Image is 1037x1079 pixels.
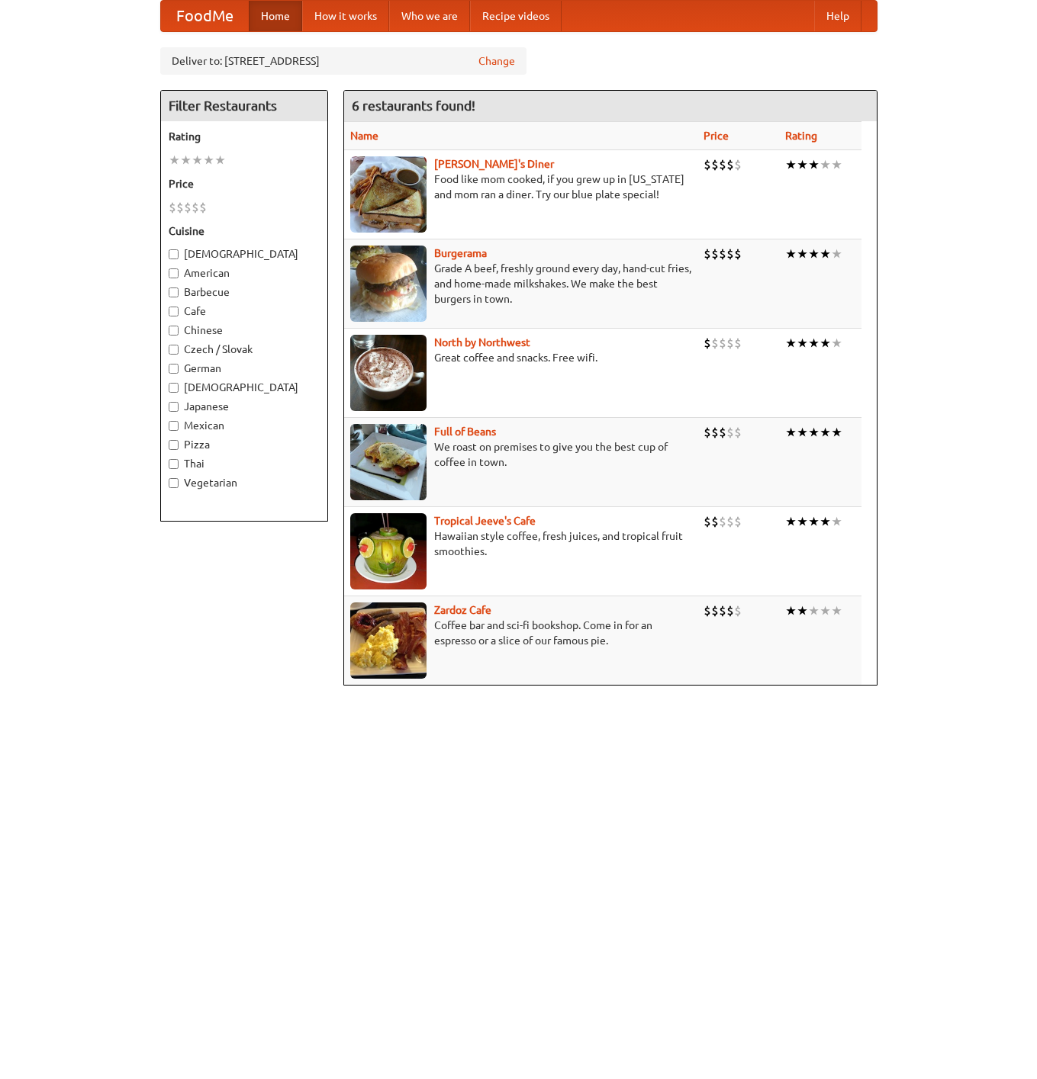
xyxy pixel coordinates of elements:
[169,456,320,471] label: Thai
[169,326,179,336] input: Chinese
[302,1,389,31] a: How it works
[831,156,842,173] li: ★
[169,307,179,316] input: Cafe
[831,513,842,530] li: ★
[350,439,691,470] p: We roast on premises to give you the best cup of coffee in town.
[797,246,808,262] li: ★
[350,602,427,679] img: zardoz.jpg
[704,602,711,619] li: $
[169,323,320,338] label: Chinese
[785,602,797,619] li: ★
[176,199,184,216] li: $
[434,158,554,170] a: [PERSON_NAME]'s Diner
[350,130,378,142] a: Name
[808,246,820,262] li: ★
[478,53,515,69] a: Change
[820,602,831,619] li: ★
[797,156,808,173] li: ★
[203,152,214,169] li: ★
[192,199,199,216] li: $
[169,402,179,412] input: Japanese
[711,156,719,173] li: $
[831,424,842,441] li: ★
[169,176,320,191] h5: Price
[785,424,797,441] li: ★
[169,152,180,169] li: ★
[820,246,831,262] li: ★
[785,513,797,530] li: ★
[808,156,820,173] li: ★
[169,223,320,239] h5: Cuisine
[434,425,496,438] a: Full of Beans
[808,335,820,352] li: ★
[734,602,742,619] li: $
[434,336,530,348] b: North by Northwest
[350,156,427,233] img: sallys.jpg
[169,459,179,469] input: Thai
[814,1,861,31] a: Help
[169,361,320,376] label: German
[711,513,719,530] li: $
[711,602,719,619] li: $
[704,130,729,142] a: Price
[785,335,797,352] li: ★
[797,424,808,441] li: ★
[169,475,320,490] label: Vegetarian
[350,350,691,365] p: Great coffee and snacks. Free wifi.
[169,418,320,433] label: Mexican
[169,421,179,431] input: Mexican
[808,513,820,530] li: ★
[719,424,726,441] li: $
[169,399,320,414] label: Japanese
[169,287,179,297] input: Barbecue
[711,424,719,441] li: $
[726,246,734,262] li: $
[169,345,179,355] input: Czech / Slovak
[820,335,831,352] li: ★
[734,513,742,530] li: $
[180,152,192,169] li: ★
[734,424,742,441] li: $
[350,172,691,202] p: Food like mom cooked, if you grew up in [US_STATE] and mom ran a diner. Try our blue plate special!
[249,1,302,31] a: Home
[734,335,742,352] li: $
[704,246,711,262] li: $
[704,513,711,530] li: $
[169,268,179,278] input: American
[785,246,797,262] li: ★
[169,199,176,216] li: $
[169,437,320,452] label: Pizza
[169,380,320,395] label: [DEMOGRAPHIC_DATA]
[726,602,734,619] li: $
[820,156,831,173] li: ★
[169,440,179,450] input: Pizza
[434,515,536,527] a: Tropical Jeeve's Cafe
[719,335,726,352] li: $
[434,604,491,616] a: Zardoz Cafe
[350,618,691,648] p: Coffee bar and sci-fi bookshop. Come in for an espresso or a slice of our famous pie.
[169,129,320,144] h5: Rating
[470,1,562,31] a: Recipe videos
[160,47,527,75] div: Deliver to: [STREET_ADDRESS]
[808,602,820,619] li: ★
[161,91,327,121] h4: Filter Restaurants
[350,513,427,589] img: jeeves.jpg
[169,246,320,262] label: [DEMOGRAPHIC_DATA]
[831,335,842,352] li: ★
[434,247,487,259] a: Burgerama
[726,156,734,173] li: $
[169,284,320,300] label: Barbecue
[169,478,179,488] input: Vegetarian
[734,156,742,173] li: $
[350,246,427,322] img: burgerama.jpg
[831,246,842,262] li: ★
[169,364,179,374] input: German
[820,513,831,530] li: ★
[719,156,726,173] li: $
[704,156,711,173] li: $
[726,513,734,530] li: $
